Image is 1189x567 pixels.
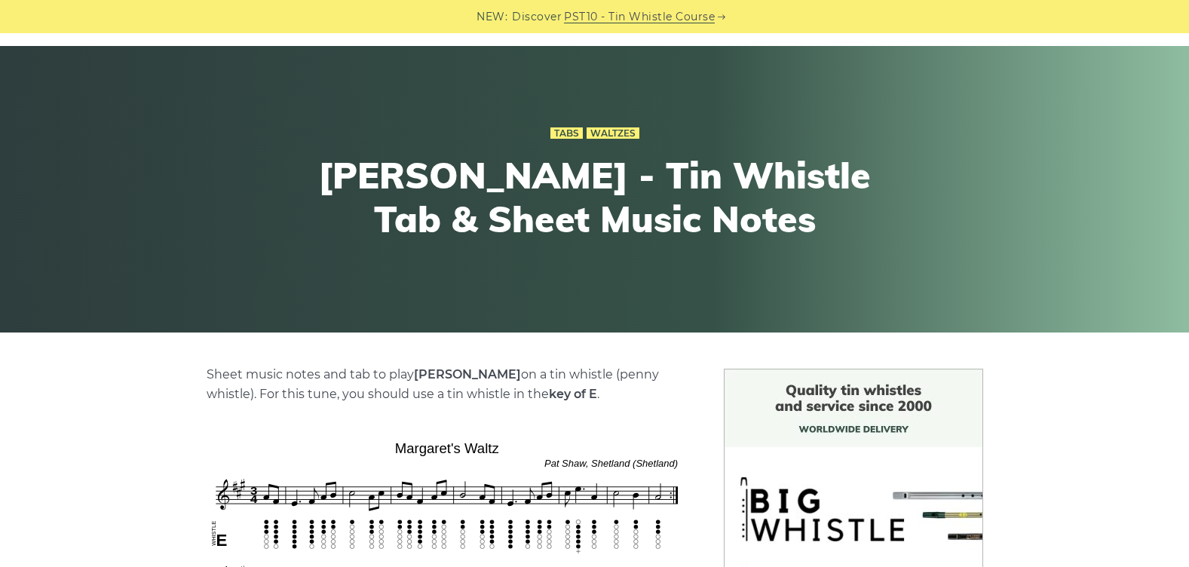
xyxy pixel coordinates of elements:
[549,387,597,401] strong: key of E
[587,127,639,139] a: Waltzes
[564,8,715,26] a: PST10 - Tin Whistle Course
[317,154,872,241] h1: [PERSON_NAME] - Tin Whistle Tab & Sheet Music Notes
[512,8,562,26] span: Discover
[414,367,521,382] strong: [PERSON_NAME]
[477,8,507,26] span: NEW:
[207,365,688,404] p: Sheet music notes and tab to play on a tin whistle (penny whistle). For this tune, you should use...
[550,127,583,139] a: Tabs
